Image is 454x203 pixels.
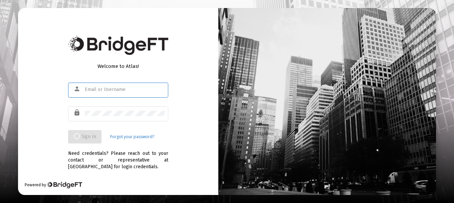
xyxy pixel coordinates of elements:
div: Powered by [25,182,82,188]
input: Email or Username [85,87,165,92]
div: Welcome to Atlas! [68,63,168,70]
img: Bridge Financial Technology Logo [47,182,82,188]
button: Sign In [68,130,101,143]
span: Sign In [73,134,96,139]
img: Bridge Financial Technology Logo [68,36,168,55]
div: Need credentials? Please reach out to your contact or representative at [GEOGRAPHIC_DATA] for log... [68,143,168,170]
mat-icon: lock [73,109,81,117]
mat-icon: person [73,85,81,93]
a: Forgot your password? [110,133,154,140]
